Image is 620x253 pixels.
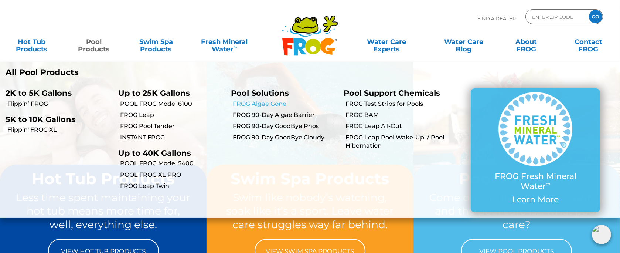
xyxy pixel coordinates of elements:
a: POOL FROG Model 6100 [120,100,225,108]
a: FROG 90-Day Algae Barrier [233,111,338,119]
p: 2K to 5K Gallons [6,88,107,98]
a: FROG Leap Twin [120,182,225,190]
a: Flippin’ FROG [7,100,113,108]
a: POOL FROG XL PRO [120,171,225,179]
input: Zip Code Form [531,11,581,22]
a: Fresh MineralWater∞ [194,34,255,49]
p: 5K to 10K Gallons [6,115,107,124]
a: ContactFROG [564,34,613,49]
a: FROG Fresh Mineral Water∞ Learn More [486,92,585,208]
p: FROG Fresh Mineral Water [486,172,585,191]
a: FROG Leap [120,111,225,119]
a: FROG Leap Pool Wake-Up! / Pool Hibernation [345,134,451,150]
sup: ∞ [233,44,237,50]
a: Flippin' FROG XL [7,126,113,134]
a: All Pool Products [6,68,304,77]
a: FROG Pool Tender [120,122,225,130]
p: Up to 40K Gallons [118,148,220,158]
a: AboutFROG [502,34,550,49]
a: FROG Test Strips for Pools [345,100,451,108]
a: FROG 90-Day GoodBye Phos [233,122,338,130]
a: FROG 90-Day GoodBye Cloudy [233,134,338,142]
a: PoolProducts [69,34,118,49]
sup: ∞ [546,180,550,188]
p: Find A Dealer [477,9,516,28]
a: Swim SpaProducts [132,34,180,49]
a: Pool Solutions [231,88,289,98]
a: Hot TubProducts [7,34,56,49]
a: FROG Algae Gone [233,100,338,108]
a: INSTANT FROG [120,134,225,142]
a: FROG BAM [345,111,451,119]
a: POOL FROG Model 5400 [120,159,225,168]
a: Water CareBlog [440,34,488,49]
img: openIcon [592,225,611,244]
a: Water CareExperts [347,34,426,49]
p: Pool Support Chemicals [344,88,445,98]
a: FROG Leap All-Out [345,122,451,130]
input: GO [589,10,602,23]
p: Learn More [486,195,585,205]
p: Up to 25K Gallons [118,88,220,98]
